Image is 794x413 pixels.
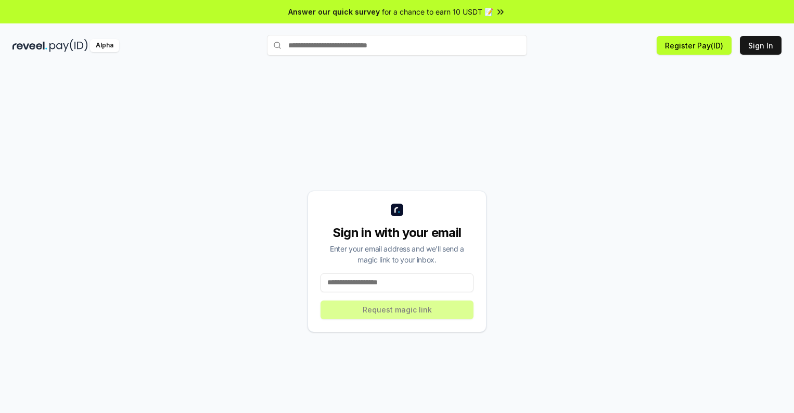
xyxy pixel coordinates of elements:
div: Alpha [90,39,119,52]
span: for a chance to earn 10 USDT 📝 [382,6,493,17]
button: Register Pay(ID) [657,36,732,55]
div: Sign in with your email [321,224,473,241]
img: reveel_dark [12,39,47,52]
button: Sign In [740,36,782,55]
img: logo_small [391,204,403,216]
img: pay_id [49,39,88,52]
span: Answer our quick survey [288,6,380,17]
div: Enter your email address and we’ll send a magic link to your inbox. [321,243,473,265]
